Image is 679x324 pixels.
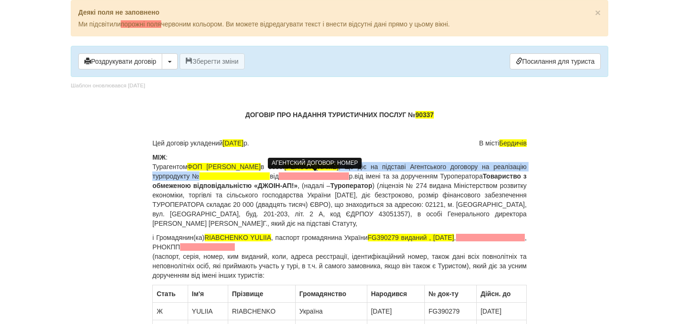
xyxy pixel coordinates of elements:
[180,53,245,69] button: Зберегти зміни
[228,303,295,320] td: RIABCHENKO
[367,285,424,303] th: Народився
[153,285,188,303] th: Стать
[415,111,434,119] span: 90337
[223,139,243,147] span: [DATE]
[153,303,188,320] td: Ж
[499,139,527,147] span: Бердичів
[510,53,601,69] a: Посилання для туриста
[424,303,477,320] td: FG390279
[367,303,424,320] td: [DATE]
[330,182,372,189] b: Туроператор
[188,303,228,320] td: YULIIA
[228,285,295,303] th: Прiзвище
[205,234,272,241] span: RIABCHENKO YULIIA
[424,285,477,303] th: № док-ту
[78,53,162,69] button: Роздрукувати договір
[187,163,261,171] span: ФОП [PERSON_NAME]
[477,285,527,303] th: Дійсн. до
[121,20,161,28] span: порожні поля
[295,285,367,303] th: Громадянство
[78,8,601,17] p: Деякі поля не заповнено
[245,111,434,119] b: ДОГОВІР ПРО НАДАННЯ ТУРИСТИЧНИХ ПОСЛУГ №
[268,158,362,169] div: АГЕНТСКИЙ ДОГОВОР: НОМЕР
[152,153,166,161] b: МІЖ
[368,234,454,241] span: FG390279 виданий , [DATE]
[595,7,601,18] span: ×
[152,233,527,280] p: і Громадянин(ка) , паспорт громадянина України , , РНОКПП (паспорт, серія, номер, ким виданий, ко...
[152,138,249,148] span: Цей договір укладений р.
[71,82,145,90] div: Шаблон оновлювався [DATE]
[295,303,367,320] td: Україна
[152,172,527,189] b: Товариство з обмеженою відповідальністю «ДЖОІН-АП!»
[477,303,527,320] td: [DATE]
[188,285,228,303] th: Ім'я
[152,153,527,228] p: : Турагентом в особі , що діє на підставі Агентського договору на реалізацію турпродукту № від р....
[479,138,527,148] span: В місті
[595,8,601,17] button: Close
[78,19,601,29] p: Ми підсвітили червоним кольором. Ви можете відредагувати текст і внести відсутні дані прямо у цьо...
